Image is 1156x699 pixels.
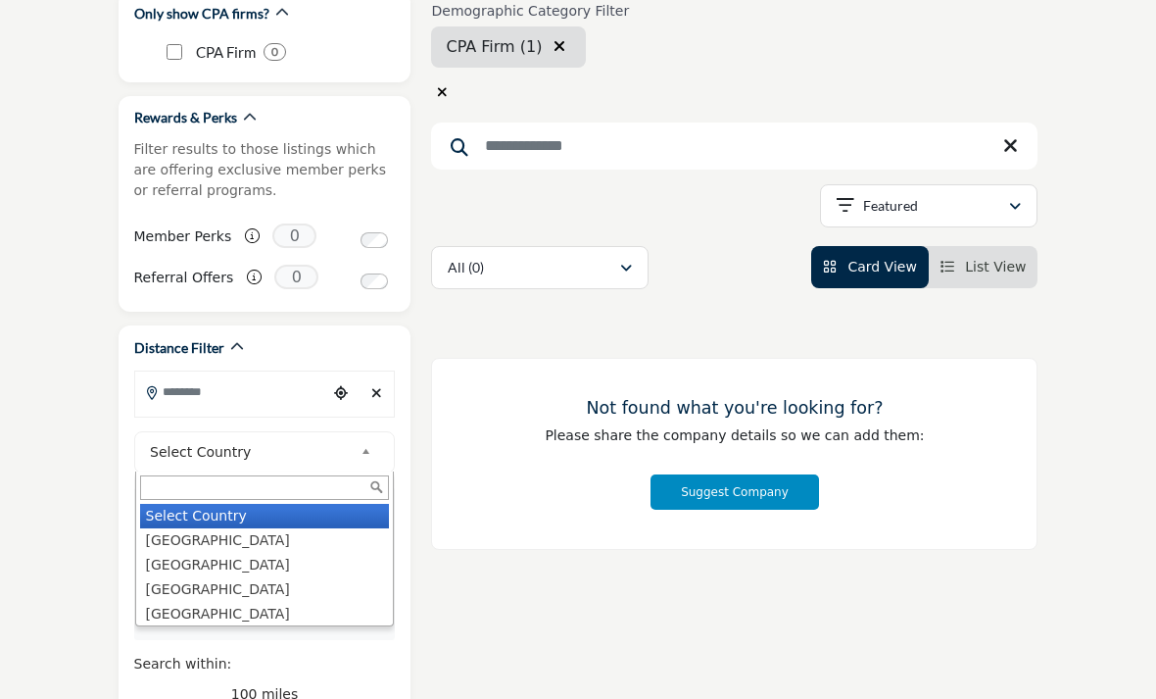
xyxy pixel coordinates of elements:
h2: Rewards & Perks [134,108,237,127]
li: List View [929,246,1038,288]
div: Choose your current location [327,373,354,415]
button: Featured [820,184,1037,227]
li: [GEOGRAPHIC_DATA] [140,602,390,626]
span: 0 [272,224,316,248]
span: Please share the company details so we can add them: [545,427,924,443]
li: [GEOGRAPHIC_DATA] [140,528,390,553]
div: 0 Results For CPA Firm [264,43,286,61]
div: Search within: [134,654,396,674]
li: [GEOGRAPHIC_DATA] [140,553,390,577]
h3: Not found what you're looking for? [471,398,997,419]
label: Referral Offers [134,261,234,295]
button: All (0) [431,246,649,289]
input: Switch to Referral Offers [361,274,388,289]
div: Clear search location [363,373,390,415]
span: Select Country [150,440,353,464]
span: List View [965,259,1026,275]
li: [GEOGRAPHIC_DATA] [140,577,390,602]
label: Member Perks [134,220,232,254]
i: Clear search location [437,85,448,99]
i: Clear search location [554,38,565,54]
p: CPA Firm: CPA Firm [196,41,256,64]
input: Search Location [135,373,328,411]
span: Suggest Company [681,485,789,499]
p: Filter results to those listings which are offering exclusive member perks or referral programs. [134,139,396,201]
b: 0 [271,45,278,59]
input: Search Keyword [431,123,1037,170]
button: Suggest Company [650,474,819,510]
li: Card View [811,246,929,288]
a: View Card [823,259,917,275]
a: View List [940,259,1027,275]
input: Search Text [140,475,390,500]
p: Featured [863,196,918,216]
span: Card View [847,259,916,275]
input: Switch to Member Perks [361,232,388,248]
li: Select Country [140,504,390,528]
input: CPA Firm checkbox [167,44,182,60]
span: 0 [274,265,318,289]
span: CPA Firm (1) [446,37,542,56]
h6: Demographic Category Filter [431,3,629,20]
p: All (0) [448,258,484,277]
h2: Only show CPA firms? [134,4,269,24]
h2: Distance Filter [134,338,224,358]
